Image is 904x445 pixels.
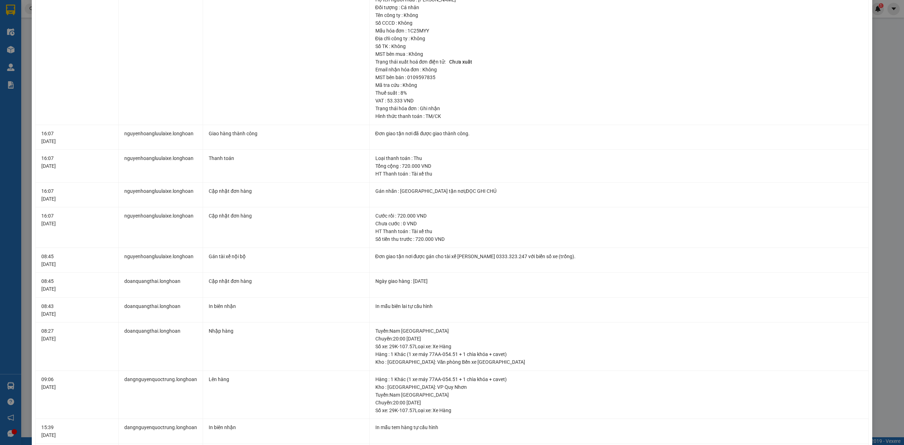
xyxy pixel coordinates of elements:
[375,235,863,243] div: Số tiền thu trước : 720.000 VND
[209,130,363,137] div: Giao hàng thành công
[209,277,363,285] div: Cập nhật đơn hàng
[41,130,113,145] div: 16:07 [DATE]
[375,50,863,58] div: MST bên mua : Không
[375,375,863,383] div: Hàng : 1 Khác (1 xe máy 77AA-054.51 + 1 chìa khóa + cavet)
[375,4,863,11] div: Đối tượng : Cá nhân
[41,277,113,293] div: 08:45 [DATE]
[375,227,863,235] div: HT Thanh toán : Tài xế thu
[375,277,863,285] div: Ngày giao hàng : [DATE]
[375,383,863,391] div: Kho : [GEOGRAPHIC_DATA]: VP Quy Nhơn
[209,212,363,220] div: Cập nhật đơn hàng
[375,327,863,350] div: Tuyến : Nam [GEOGRAPHIC_DATA] Chuyến: 20:00 [DATE] Số xe: 29K-107.57 Loại xe: Xe Hàng
[209,154,363,162] div: Thanh toán
[119,125,203,150] td: nguyenhoangluulaixe.longhoan
[119,150,203,183] td: nguyenhoangluulaixe.longhoan
[119,183,203,208] td: nguyenhoangluulaixe.longhoan
[209,327,363,335] div: Nhập hàng
[375,391,863,414] div: Tuyến : Nam [GEOGRAPHIC_DATA] Chuyến: 20:00 [DATE] Số xe: 29K-107.57 Loại xe: Xe Hàng
[209,253,363,260] div: Gán tài xế nội bộ
[41,212,113,227] div: 16:07 [DATE]
[375,97,863,105] div: VAT : 53.333 VND
[375,170,863,178] div: HT Thanh toán : Tài xế thu
[41,154,113,170] div: 16:07 [DATE]
[375,423,863,431] div: In mẫu tem hàng tự cấu hình
[209,423,363,431] div: In biên nhận
[375,220,863,227] div: Chưa cước : 0 VND
[209,302,363,310] div: In biên nhận
[375,253,863,260] div: Đơn giao tận nơi được gán cho tài xế [PERSON_NAME] 0333.323.247 với biển số xe (trống).
[41,302,113,318] div: 08:43 [DATE]
[119,248,203,273] td: nguyenhoangluulaixe.longhoan
[375,42,863,50] div: Số TK : Không
[375,154,863,162] div: Loại thanh toán : Thu
[375,19,863,27] div: Số CCCD : Không
[375,58,863,66] div: Trạng thái xuất hoá đơn điện tử :
[119,371,203,419] td: dangnguyenquoctrung.longhoan
[41,375,113,391] div: 09:06 [DATE]
[119,322,203,371] td: doanquangthai.longhoan
[41,423,113,439] div: 15:39 [DATE]
[375,11,863,19] div: Tên công ty : Không
[375,35,863,42] div: Địa chỉ công ty : Không
[119,207,203,248] td: nguyenhoangluulaixe.longhoan
[375,73,863,81] div: MST bên bán : 0109597835
[375,350,863,358] div: Hàng : 1 Khác (1 xe máy 77AA-054.51 + 1 chìa khóa + cavet)
[375,112,863,120] div: Hình thức thanh toán : TM/CK
[375,89,863,97] div: Thuế suất : 8%
[375,66,863,73] div: Email nhận hóa đơn : Không
[375,81,863,89] div: Mã tra cứu : Không
[209,187,363,195] div: Cập nhật đơn hàng
[375,212,863,220] div: Cước rồi : 720.000 VND
[375,27,863,35] div: Mẫu hóa đơn : 1C25MYY
[375,105,863,112] div: Trạng thái hóa đơn : Ghi nhận
[209,375,363,383] div: Lên hàng
[447,58,475,65] span: Chưa xuất
[41,187,113,203] div: 16:07 [DATE]
[119,273,203,298] td: doanquangthai.longhoan
[375,302,863,310] div: In mẫu biên lai tự cấu hình
[119,298,203,323] td: doanquangthai.longhoan
[41,327,113,343] div: 08:27 [DATE]
[375,358,863,366] div: Kho : [GEOGRAPHIC_DATA]: Văn phòng Bến xe [GEOGRAPHIC_DATA]
[375,130,863,137] div: Đơn giao tận nơi đã được giao thành công.
[119,419,203,444] td: dangnguyenquoctrung.longhoan
[375,187,863,195] div: Gán nhãn : [GEOGRAPHIC_DATA] tận nơi,ĐỌC GHI CHÚ
[375,162,863,170] div: Tổng cộng : 720.000 VND
[41,253,113,268] div: 08:45 [DATE]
